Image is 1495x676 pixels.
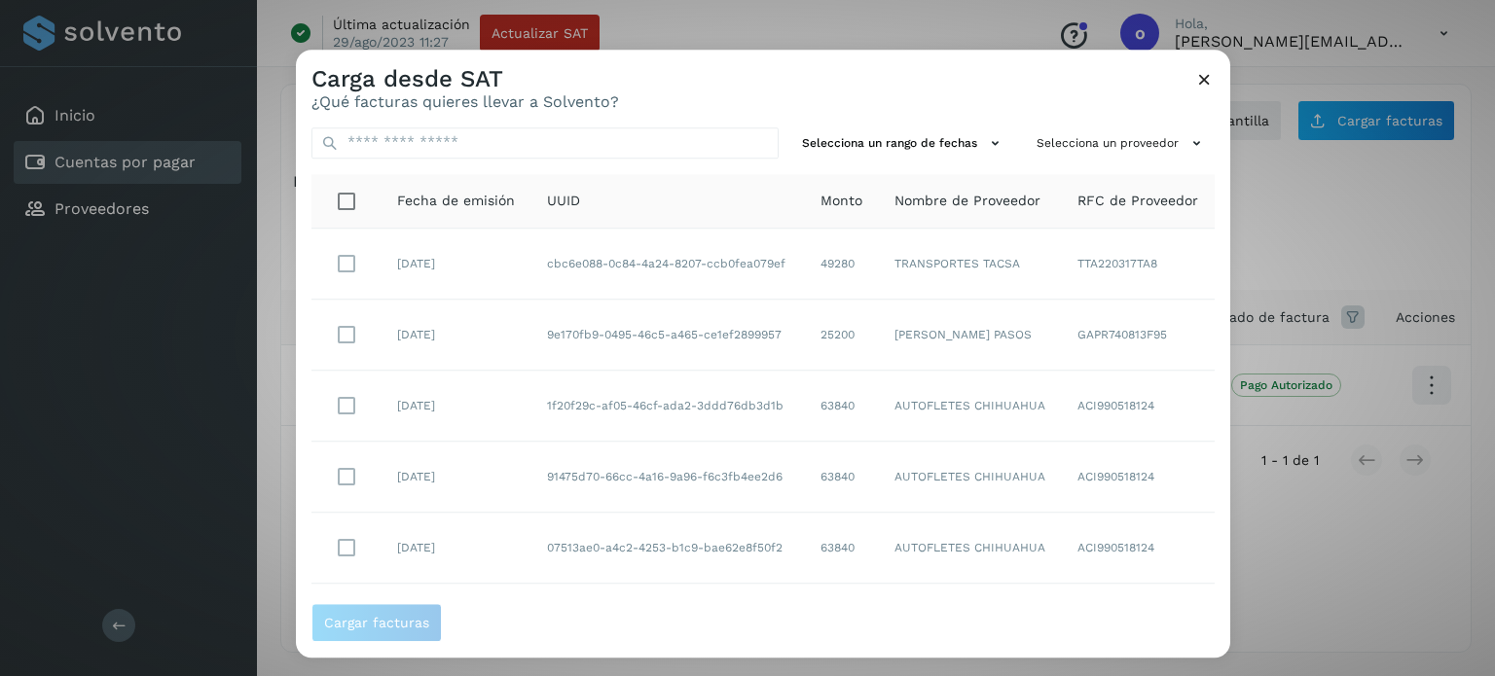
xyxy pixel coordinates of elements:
td: [PERSON_NAME] PASOS [879,301,1062,372]
button: Selecciona un proveedor [1029,127,1215,160]
td: ACI990518124 [1062,585,1215,656]
td: [DATE] [382,301,531,372]
span: Fecha de emisión [397,192,515,212]
td: [DATE] [382,514,531,585]
span: RFC de Proveedor [1077,192,1198,212]
td: AUTOFLETES CHIHUAHUA [879,372,1062,443]
td: TRANSPORTES TACSA [879,230,1062,301]
button: Selecciona un rango de fechas [794,127,1013,160]
td: 49280 [805,230,879,301]
span: Cargar facturas [324,616,429,629]
td: 63840 [805,514,879,585]
td: cbc6e088-0c84-4a24-8207-ccb0fea079ef [531,230,805,301]
td: TTA220317TA8 [1062,230,1215,301]
td: 91475d70-66cc-4a16-9a96-f6c3fb4ee2d6 [531,443,805,514]
td: 63840 [805,585,879,656]
span: Nombre de Proveedor [894,192,1040,212]
td: AUTOFLETES CHIHUAHUA [879,443,1062,514]
td: 07513ae0-a4c2-4253-b1c9-bae62e8f50f2 [531,514,805,585]
p: ¿Qué facturas quieres llevar a Solvento? [311,93,619,112]
td: cc4f8e89-94aa-4ae7-a67a-f8b34f138ff2 [531,585,805,656]
td: 25200 [805,301,879,372]
td: [DATE] [382,230,531,301]
td: 1f20f29c-af05-46cf-ada2-3ddd76db3d1b [531,372,805,443]
td: 9e170fb9-0495-46c5-a465-ce1ef2899957 [531,301,805,372]
td: ACI990518124 [1062,443,1215,514]
td: 63840 [805,372,879,443]
td: ACI990518124 [1062,514,1215,585]
td: ACI990518124 [1062,372,1215,443]
td: AUTOFLETES CHIHUAHUA [879,514,1062,585]
h3: Carga desde SAT [311,65,619,93]
td: [DATE] [382,443,531,514]
td: GAPR740813F95 [1062,301,1215,372]
td: [DATE] [382,372,531,443]
span: Monto [820,192,862,212]
td: AUTOFLETES CHIHUAHUA [879,585,1062,656]
td: 63840 [805,443,879,514]
span: UUID [547,192,580,212]
button: Cargar facturas [311,603,442,642]
td: [DATE] [382,585,531,656]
